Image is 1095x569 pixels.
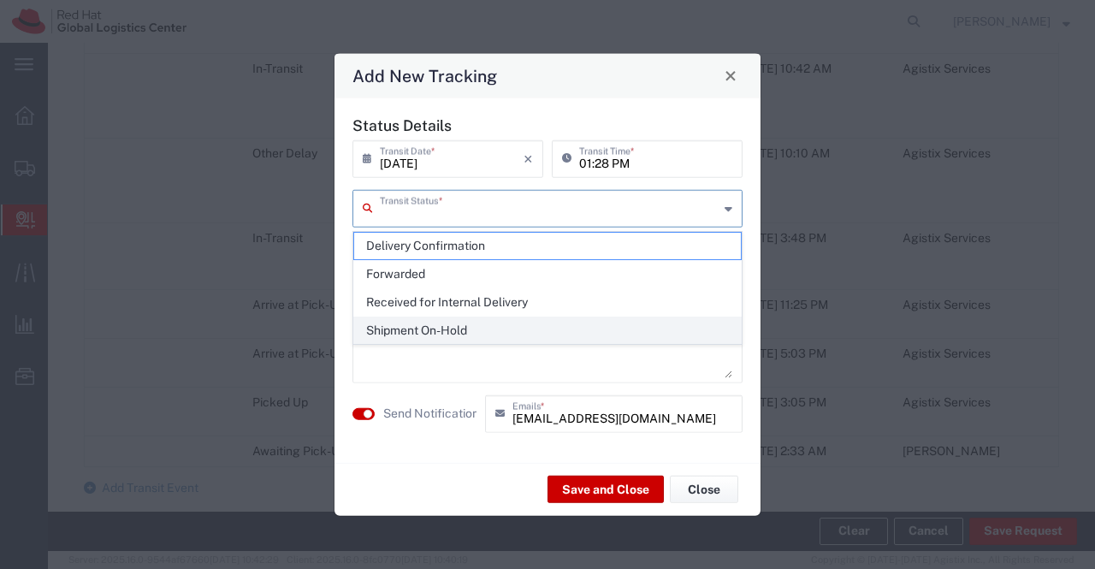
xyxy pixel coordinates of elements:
[524,145,533,172] i: ×
[383,405,476,423] agx-label: Send Notification
[547,476,664,503] button: Save and Close
[354,233,742,259] span: Delivery Confirmation
[352,63,497,88] h4: Add New Tracking
[670,476,738,503] button: Close
[352,116,743,133] h5: Status Details
[383,405,479,423] label: Send Notification
[719,63,743,87] button: Close
[354,317,742,344] span: Shipment On-Hold
[354,289,742,316] span: Received for Internal Delivery
[354,261,742,287] span: Forwarded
